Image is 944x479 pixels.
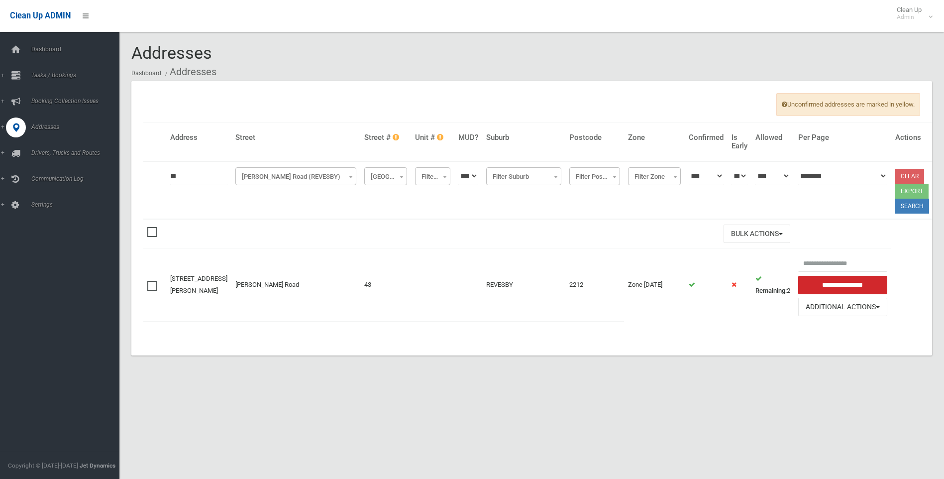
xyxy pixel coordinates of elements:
small: Admin [897,13,922,21]
a: Dashboard [131,70,161,77]
h4: Unit # [415,133,451,142]
td: REVESBY [482,248,565,321]
span: Tasks / Bookings [28,72,127,79]
span: Tompson Road (REVESBY) [235,167,356,185]
h4: Address [170,133,227,142]
a: Clear [895,169,924,184]
span: Clean Up [892,6,932,21]
button: Export [895,184,929,199]
span: Copyright © [DATE]-[DATE] [8,462,78,469]
span: Unconfirmed addresses are marked in yellow. [776,93,920,116]
h4: Street [235,133,356,142]
button: Bulk Actions [724,225,790,243]
span: Filter Postcode [569,167,620,185]
td: Zone [DATE] [624,248,685,321]
span: Filter Street # [367,170,405,184]
h4: Allowed [755,133,790,142]
button: Search [895,199,929,214]
span: Settings [28,201,127,208]
h4: Per Page [798,133,887,142]
td: [PERSON_NAME] Road [231,248,360,321]
span: Clean Up ADMIN [10,11,71,20]
h4: Actions [895,133,929,142]
span: Filter Zone [628,167,681,185]
span: Filter Suburb [486,167,561,185]
h4: Zone [628,133,681,142]
strong: Remaining: [755,287,787,294]
h4: MUD? [458,133,478,142]
span: Drivers, Trucks and Routes [28,149,127,156]
h4: Street # [364,133,407,142]
a: [STREET_ADDRESS][PERSON_NAME] [170,275,227,294]
h4: Is Early [732,133,747,150]
span: Communication Log [28,175,127,182]
span: Addresses [28,123,127,130]
span: Filter Zone [630,170,678,184]
span: Filter Street # [364,167,407,185]
h4: Postcode [569,133,620,142]
h4: Confirmed [689,133,724,142]
span: Filter Unit # [415,167,451,185]
span: Addresses [131,43,212,63]
span: Filter Postcode [572,170,618,184]
td: 2 [751,248,794,321]
span: Tompson Road (REVESBY) [238,170,354,184]
span: Filter Unit # [418,170,448,184]
span: Dashboard [28,46,127,53]
span: Filter Suburb [489,170,558,184]
span: Booking Collection Issues [28,98,127,105]
td: 2212 [565,248,624,321]
td: 43 [360,248,411,321]
li: Addresses [163,63,216,81]
h4: Suburb [486,133,561,142]
strong: Jet Dynamics [80,462,115,469]
button: Additional Actions [798,298,887,316]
